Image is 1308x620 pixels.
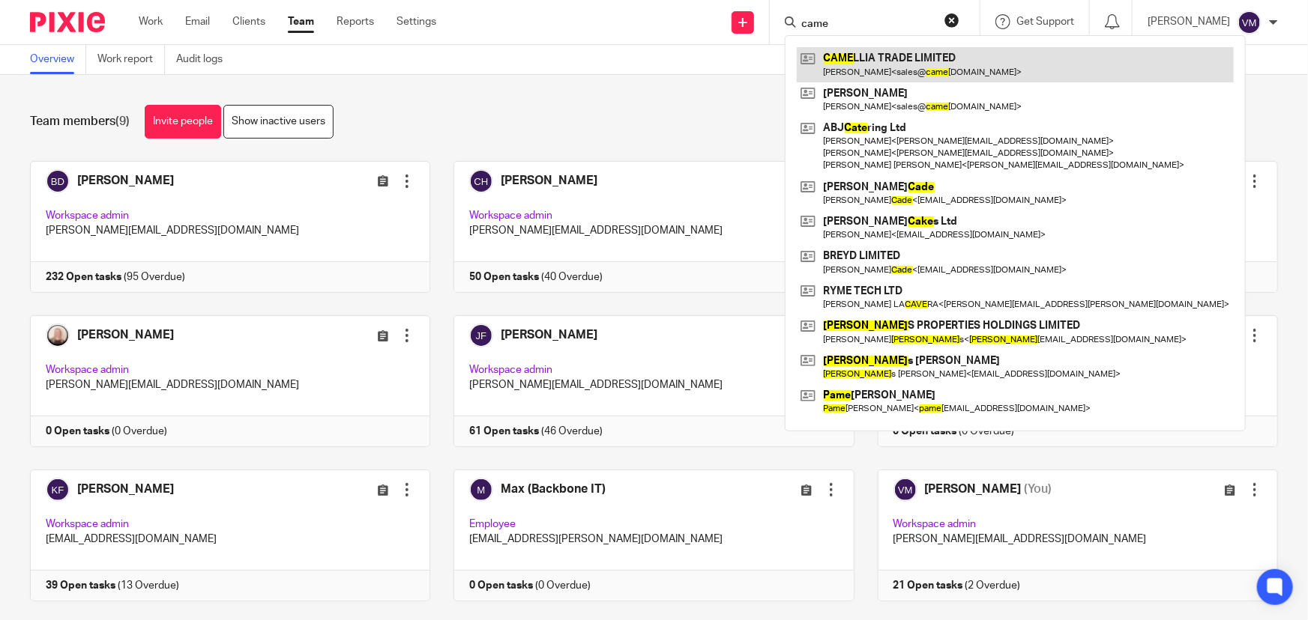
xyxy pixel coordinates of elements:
[800,18,935,31] input: Search
[139,14,163,29] a: Work
[397,14,436,29] a: Settings
[30,114,130,130] h1: Team members
[1148,14,1230,29] p: [PERSON_NAME]
[223,105,334,139] a: Show inactive users
[97,45,165,74] a: Work report
[185,14,210,29] a: Email
[30,12,105,32] img: Pixie
[288,14,314,29] a: Team
[1016,16,1074,27] span: Get Support
[1238,10,1262,34] img: svg%3E
[944,13,959,28] button: Clear
[115,115,130,127] span: (9)
[145,105,221,139] a: Invite people
[30,45,86,74] a: Overview
[176,45,234,74] a: Audit logs
[337,14,374,29] a: Reports
[232,14,265,29] a: Clients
